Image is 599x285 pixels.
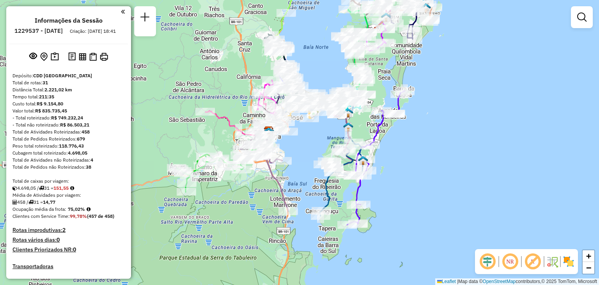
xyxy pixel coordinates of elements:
div: Atividade não roteirizada - ELITE CHOPP E CARGAS [284,96,304,104]
div: Tempo total: [12,93,125,100]
i: Meta Caixas/viagem: 172,72 Diferença: -21,17 [70,186,74,191]
strong: 0 [73,246,76,253]
button: Logs desbloquear sessão [67,51,77,63]
h4: Recargas: 2 [96,278,125,284]
a: Nova sessão e pesquisa [137,9,153,27]
a: OpenStreetMap [483,279,516,284]
button: Visualizar Romaneio [88,51,98,62]
button: Painel de Sugestão [49,51,60,63]
div: Média de Atividades por viagem: [12,192,125,199]
strong: 458 [82,129,90,135]
img: 2368 - Warecloud Autódromo [358,155,368,166]
em: Média calculada utilizando a maior ocupação (%Peso ou %Cubagem) de cada rota da sessão. Rotas cro... [87,207,90,212]
strong: 38 [86,164,91,170]
div: Atividade não roteirizada - ELITE CHOPP E CARGAS [285,96,304,104]
div: Map data © contributors,© 2025 TomTom, Microsoft [435,278,599,285]
strong: 99,78% [70,213,87,219]
strong: CDD [GEOGRAPHIC_DATA] [33,73,92,78]
div: Total de Atividades Roteirizadas: [12,128,125,135]
div: Depósito: [12,72,125,79]
i: Total de Atividades [12,200,17,205]
strong: 118.776,43 [59,143,84,149]
button: Exibir sessão original [28,50,39,63]
a: Clique aqui para minimizar o painel [121,7,125,16]
button: Visualizar relatório de Roteirização [77,51,88,62]
a: Exibir filtros [574,9,590,25]
span: Clientes com Service Time: [12,213,70,219]
div: Peso total roteirizado: [12,142,125,150]
div: 4.698,05 / 31 = [12,185,125,192]
button: Imprimir Rotas [98,51,110,62]
a: Zoom in [583,250,594,262]
span: Ocupação média da frota: [12,206,66,212]
i: Total de rotas [39,186,44,191]
strong: 679 [77,136,85,142]
div: Custo total: [12,100,125,107]
div: - Total roteirizado: [12,114,125,121]
span: + [586,251,591,261]
strong: 14,77 [43,199,55,205]
strong: 151,55 [53,185,69,191]
div: Cubagem total roteirizado: [12,150,125,157]
img: Ilha Centro [343,108,353,118]
img: FAD - Pirajubae [343,122,353,132]
strong: 2 [62,226,66,233]
img: 2311 - Warecloud Vargem do Bom Jesus [421,3,431,13]
i: Cubagem total roteirizado [12,186,17,191]
span: − [586,263,591,273]
a: Leaflet [437,279,456,284]
span: Ocultar NR [501,252,519,271]
img: CDD Florianópolis [264,126,274,136]
div: 458 / 31 = [12,199,125,206]
strong: 75,02% [68,206,85,212]
div: Distância Total: [12,86,125,93]
div: Total de Atividades não Roteirizadas: [12,157,125,164]
img: Exibir/Ocultar setores [562,255,575,268]
div: Total de rotas: [12,79,125,86]
h4: Informações da Sessão [35,17,103,24]
div: Total de Pedidos não Roteirizados: [12,164,125,171]
h4: Transportadoras [12,263,125,270]
div: Total de Pedidos Roteirizados: [12,135,125,142]
div: Criação: [DATE] 18:41 [67,28,119,35]
img: 712 UDC Full Palhoça [264,127,274,137]
img: Fluxo de ruas [546,255,558,268]
span: | [457,279,458,284]
button: Centralizar mapa no depósito ou ponto de apoio [39,51,49,63]
h6: 1229537 - [DATE] [14,27,63,34]
strong: R$ 749.232,24 [51,115,83,121]
strong: 4 [90,157,93,163]
strong: 4.698,05 [68,150,87,156]
div: Valor total: [12,107,125,114]
i: Total de rotas [28,200,34,205]
h4: Clientes Priorizados NR: [12,246,125,253]
span: Ocultar deslocamento [478,252,497,271]
span: Exibir rótulo [523,252,542,271]
strong: 0 [57,236,60,243]
div: - Total não roteirizado: [12,121,125,128]
strong: 2.221,02 km [44,87,72,93]
strong: R$ 86.503,21 [60,122,89,128]
h4: Rotas vários dias: [12,237,125,243]
div: Total de caixas por viagem: [12,178,125,185]
strong: 31 [43,80,48,85]
h4: Rotas improdutivas: [12,227,125,233]
strong: R$ 835.735,45 [35,108,67,114]
strong: 211:35 [39,94,54,100]
strong: (457 de 458) [87,213,114,219]
a: Rotas [12,278,27,284]
a: Zoom out [583,262,594,274]
strong: R$ 9.154,80 [37,101,63,107]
